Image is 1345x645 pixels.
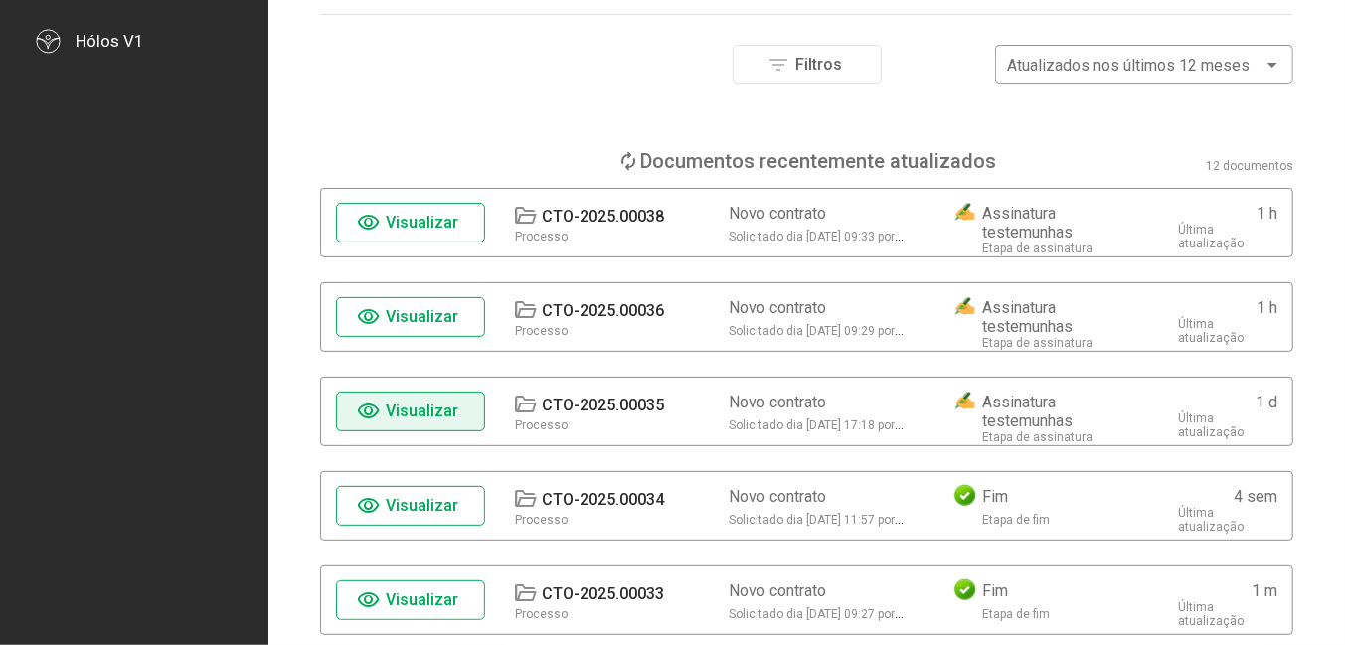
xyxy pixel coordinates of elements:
[336,392,485,431] button: Visualizar
[542,396,664,414] div: CTO-2025.00035
[358,305,382,329] mat-icon: visibility
[982,581,1008,600] div: Fim
[513,298,537,322] mat-icon: folder_open
[336,486,485,526] button: Visualizar
[515,324,568,338] div: Processo
[76,31,144,51] div: Hólos V1
[1206,159,1293,173] div: 12 documentos
[515,607,568,621] div: Processo
[982,430,1093,444] div: Etapa de assinatura
[336,580,485,620] button: Visualizar
[515,513,568,527] div: Processo
[1178,600,1277,628] div: Última atualização
[729,487,826,506] div: Novo contrato
[733,45,882,84] button: Filtros
[1178,506,1277,534] div: Última atualização
[542,207,664,226] div: CTO-2025.00038
[1256,393,1277,411] div: 1 d
[1257,298,1277,317] div: 1 h
[387,496,459,515] span: Visualizar
[795,55,842,74] span: Filtros
[387,213,459,232] span: Visualizar
[729,393,826,411] div: Novo contrato
[542,490,664,509] div: CTO-2025.00034
[1178,317,1277,345] div: Última atualização
[358,400,382,423] mat-icon: visibility
[336,203,485,242] button: Visualizar
[513,581,537,605] mat-icon: folder_open
[513,393,537,416] mat-icon: folder_open
[982,298,1148,336] div: Assinatura testemunhas
[982,607,1050,621] div: Etapa de fim
[513,204,537,228] mat-icon: folder_open
[1234,487,1277,506] div: 4 sem
[542,584,664,603] div: CTO-2025.00033
[617,149,641,173] mat-icon: loop
[729,204,826,223] div: Novo contrato
[641,149,997,173] div: Documentos recentemente atualizados
[358,588,382,612] mat-icon: visibility
[982,487,1008,506] div: Fim
[729,581,826,600] div: Novo contrato
[387,402,459,420] span: Visualizar
[982,242,1093,255] div: Etapa de assinatura
[336,297,485,337] button: Visualizar
[766,53,790,77] mat-icon: filter_list
[1007,56,1250,75] span: Atualizados nos últimos 12 meses
[982,513,1050,527] div: Etapa de fim
[387,590,459,609] span: Visualizar
[358,494,382,518] mat-icon: visibility
[1252,581,1277,600] div: 1 m
[729,298,826,317] div: Novo contrato
[515,230,568,243] div: Processo
[1178,223,1277,250] div: Última atualização
[515,418,568,432] div: Processo
[982,393,1148,430] div: Assinatura testemunhas
[513,487,537,511] mat-icon: folder_open
[1178,411,1277,439] div: Última atualização
[1257,204,1277,223] div: 1 h
[982,336,1093,350] div: Etapa de assinatura
[387,307,459,326] span: Visualizar
[982,204,1148,242] div: Assinatura testemunhas
[358,211,382,235] mat-icon: visibility
[542,301,664,320] div: CTO-2025.00036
